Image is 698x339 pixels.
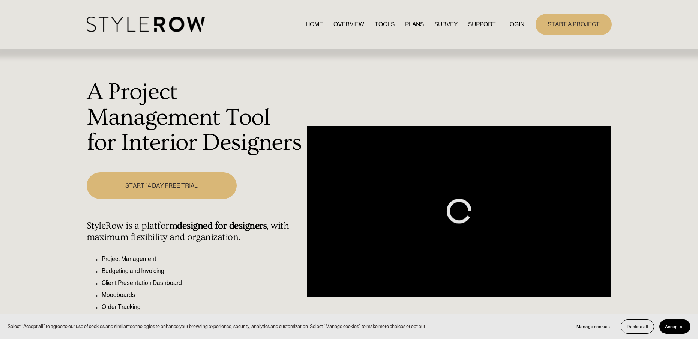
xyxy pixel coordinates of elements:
[87,220,303,243] h4: StyleRow is a platform , with maximum flexibility and organization.
[87,172,237,199] a: START 14 DAY FREE TRIAL
[434,19,458,29] a: SURVEY
[468,20,496,29] span: SUPPORT
[468,19,496,29] a: folder dropdown
[659,319,690,334] button: Accept all
[576,324,610,329] span: Manage cookies
[102,303,303,312] p: Order Tracking
[333,19,364,29] a: OVERVIEW
[627,324,648,329] span: Decline all
[536,14,612,35] a: START A PROJECT
[665,324,685,329] span: Accept all
[8,323,426,330] p: Select “Accept all” to agree to our use of cookies and similar technologies to enhance your brows...
[375,19,395,29] a: TOOLS
[102,291,303,300] p: Moodboards
[177,220,267,231] strong: designed for designers
[405,19,424,29] a: PLANS
[102,255,303,264] p: Project Management
[87,80,303,156] h1: A Project Management Tool for Interior Designers
[87,17,205,32] img: StyleRow
[571,319,615,334] button: Manage cookies
[306,19,323,29] a: HOME
[102,279,303,288] p: Client Presentation Dashboard
[506,19,524,29] a: LOGIN
[621,319,654,334] button: Decline all
[102,267,303,276] p: Budgeting and Invoicing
